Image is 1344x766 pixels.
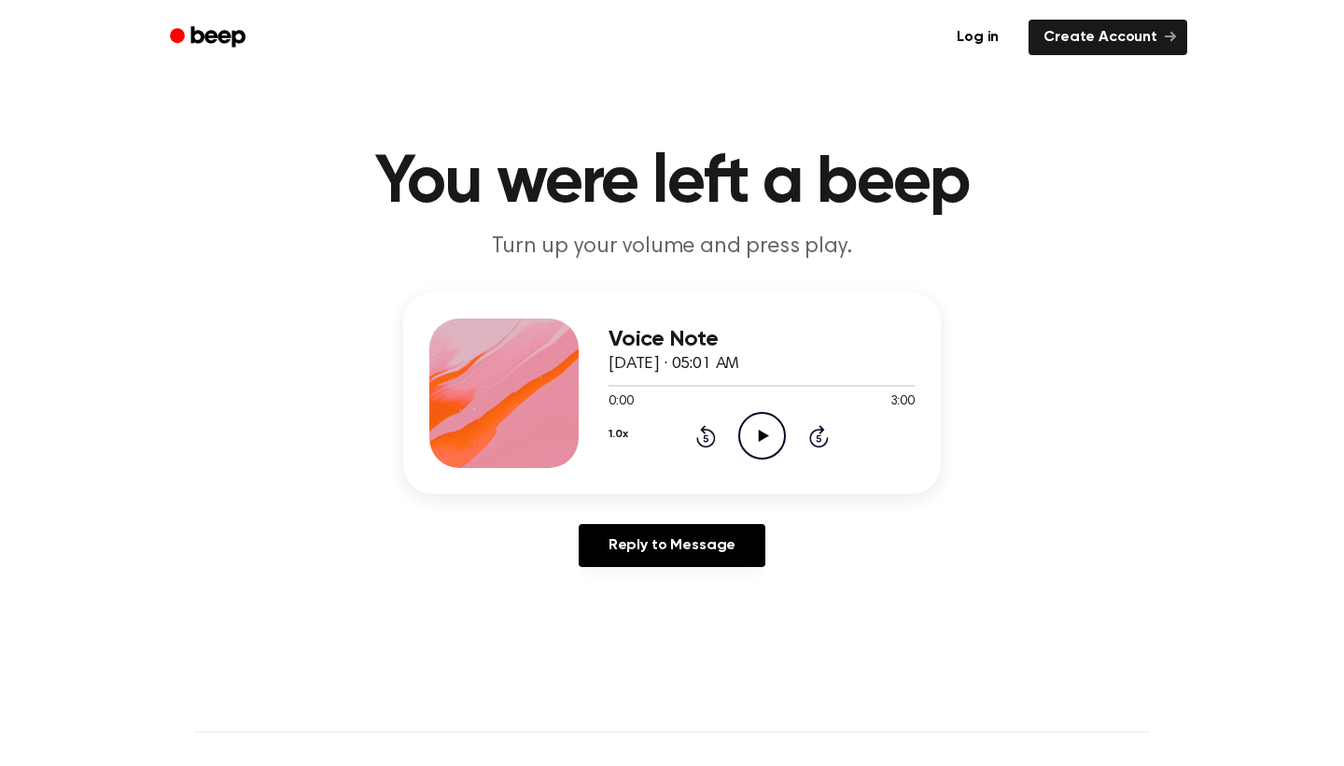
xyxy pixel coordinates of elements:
button: 1.0x [609,418,627,450]
p: Turn up your volume and press play. [314,232,1030,262]
span: 3:00 [890,392,915,412]
h1: You were left a beep [194,149,1150,217]
span: 0:00 [609,392,633,412]
a: Log in [938,16,1017,59]
a: Create Account [1029,20,1187,55]
h3: Voice Note [609,327,915,352]
a: Reply to Message [579,524,765,567]
span: [DATE] · 05:01 AM [609,356,739,373]
a: Beep [157,20,262,56]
